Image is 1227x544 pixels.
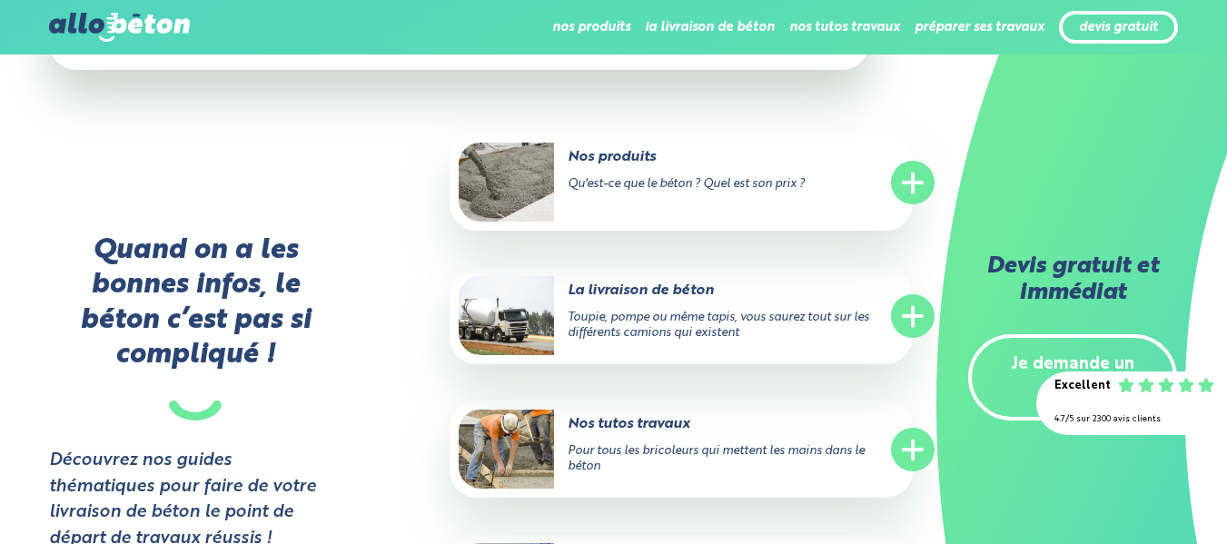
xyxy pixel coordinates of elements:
li: nos produits [552,5,630,49]
img: Nos produits [459,143,554,222]
li: préparer ses travaux [915,5,1044,49]
p: Nos tutos travaux [459,414,831,434]
span: Pour tous les bricoleurs qui mettent les mains dans le béton [568,445,865,472]
a: devis gratuit [1079,20,1158,35]
img: Nos tutos travaux [459,410,554,489]
img: allobéton [49,13,189,42]
li: la livraison de béton [645,5,775,49]
li: nos tutos travaux [789,5,900,49]
span: Qu'est-ce que le béton ? Quel est son prix ? [568,178,805,190]
span: Toupie, pompe ou même tapis, vous saurez tout sur les différents camions qui existent [568,312,869,339]
img: La livraison de béton [459,276,554,355]
p: La livraison de béton [459,281,831,301]
p: Quand on a les bonnes infos, le béton c’est pas si compliqué ! [49,233,341,420]
p: Nos produits [459,147,831,167]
